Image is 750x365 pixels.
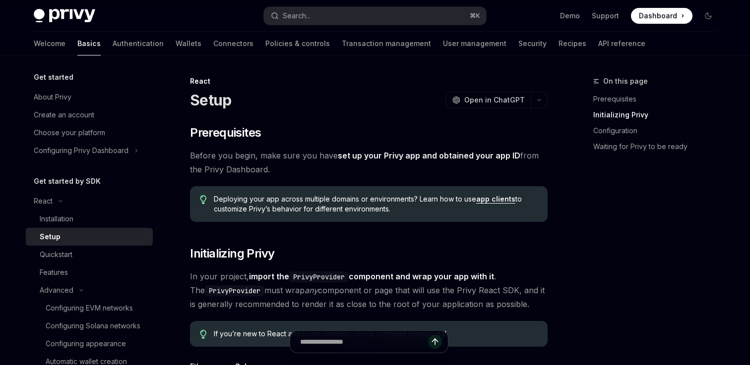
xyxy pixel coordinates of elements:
div: Configuring Solana networks [46,320,140,332]
a: set up your Privy app and obtained your app ID [338,151,520,161]
a: Prerequisites [593,91,724,107]
span: Prerequisites [190,125,261,141]
a: Configuring Solana networks [26,317,153,335]
div: Advanced [40,284,73,296]
a: Features [26,263,153,281]
button: Open search [264,7,486,25]
a: Dashboard [631,8,692,24]
code: PrivyProvider [289,271,349,282]
div: Quickstart [40,249,72,261]
span: Open in ChatGPT [464,95,525,105]
img: dark logo [34,9,95,23]
div: Installation [40,213,73,225]
a: Recipes [559,32,586,55]
code: PrivyProvider [205,285,264,296]
a: Initializing Privy [593,107,724,123]
a: Waiting for Privy to be ready [593,139,724,155]
span: On this page [603,75,648,87]
span: Deploying your app across multiple domains or environments? Learn how to use to customize Privy’s... [214,194,538,214]
a: Support [592,11,619,21]
button: Toggle dark mode [700,8,716,24]
span: Before you begin, make sure you have from the Privy Dashboard. [190,149,548,176]
a: About Privy [26,88,153,106]
div: Setup [40,231,61,243]
div: Search... [283,10,311,22]
strong: import the component and wrap your app with it [249,271,494,281]
a: API reference [598,32,645,55]
a: Configuring appearance [26,335,153,353]
a: Connectors [213,32,253,55]
h5: Get started [34,71,73,83]
button: Send message [428,335,442,349]
div: About Privy [34,91,71,103]
div: Configuring Privy Dashboard [34,145,128,156]
span: ⌘ K [470,12,480,20]
a: User management [443,32,506,55]
div: Create an account [34,109,94,121]
a: Choose your platform [26,124,153,142]
a: Basics [77,32,101,55]
div: Configuring appearance [46,338,126,350]
button: Open in ChatGPT [446,92,531,108]
a: Installation [26,210,153,228]
span: Dashboard [639,11,677,21]
a: app clients [476,195,515,204]
input: Ask a question... [300,331,428,353]
a: Authentication [113,32,164,55]
a: Transaction management [342,32,431,55]
div: Choose your platform [34,127,105,139]
a: Quickstart [26,246,153,263]
div: React [190,76,548,86]
h5: Get started by SDK [34,175,101,187]
a: Setup [26,228,153,246]
a: Policies & controls [265,32,330,55]
a: Wallets [176,32,201,55]
a: Configuring EVM networks [26,299,153,317]
em: any [305,285,318,295]
button: Toggle Configuring Privy Dashboard section [26,142,153,159]
div: Features [40,266,68,278]
h1: Setup [190,91,231,109]
button: Toggle React section [26,192,153,210]
span: In your project, . The must wrap component or page that will use the Privy React SDK, and it is g... [190,269,548,311]
button: Toggle Advanced section [26,281,153,299]
a: Welcome [34,32,65,55]
div: Configuring EVM networks [46,302,133,314]
a: Configuration [593,123,724,139]
a: Security [518,32,547,55]
a: Demo [560,11,580,21]
div: React [34,195,53,207]
a: Create an account [26,106,153,124]
span: Initializing Privy [190,246,274,261]
svg: Tip [200,195,207,204]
